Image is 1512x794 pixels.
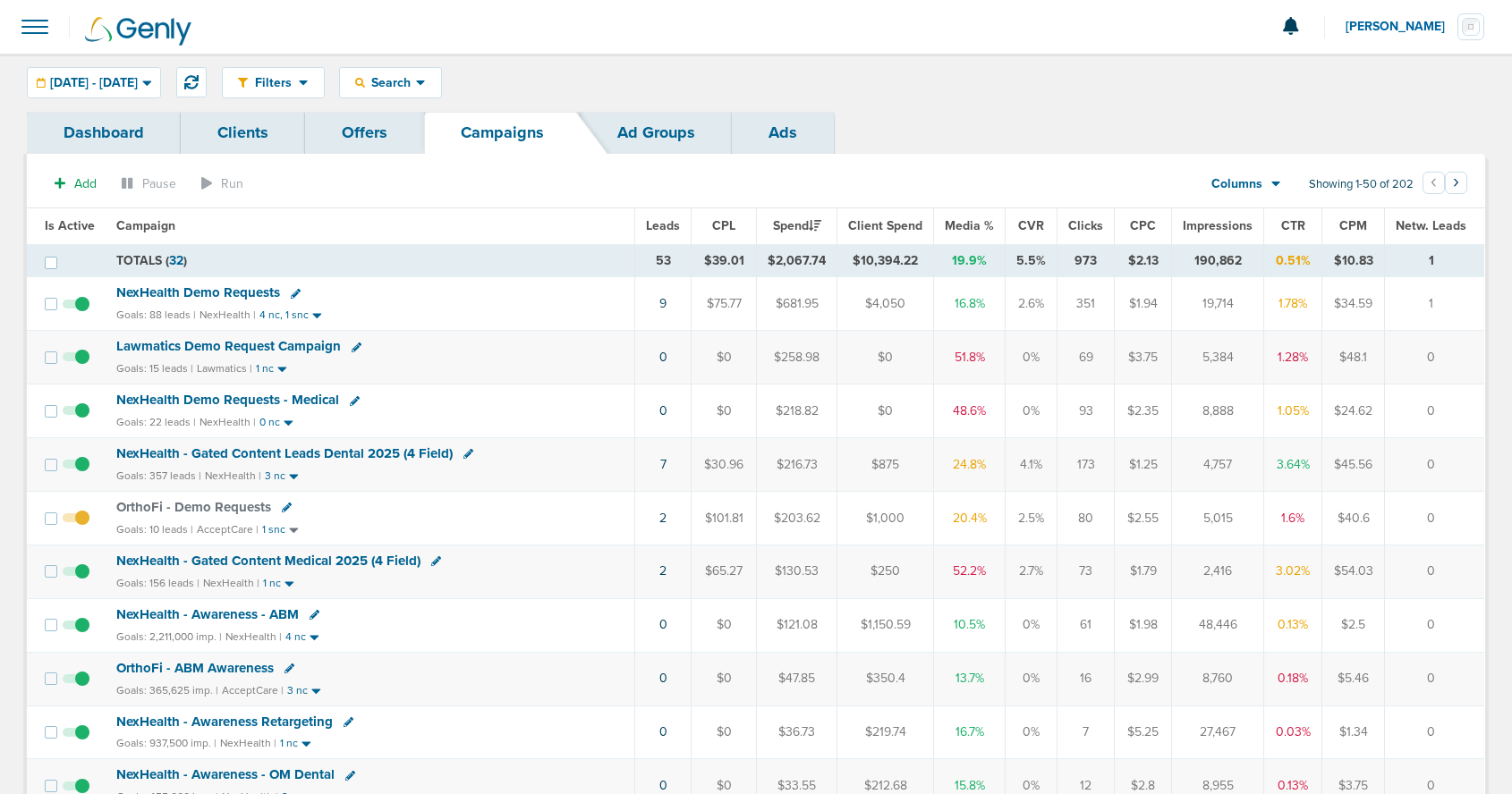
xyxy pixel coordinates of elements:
[200,416,256,428] small: NexHealth |
[934,277,1006,331] td: 16.8%
[116,416,196,429] small: Goals: 22 leads |
[116,523,193,536] small: Goals: 10 leads |
[837,545,934,598] td: $250
[305,112,424,154] a: Offers
[280,737,298,750] small: 1 nc
[660,457,667,472] a: 7
[1183,218,1253,233] span: Impressions
[1264,331,1322,384] td: 1.28%
[692,705,757,759] td: $0
[659,403,667,418] a: 0
[757,384,837,438] td: $218.82
[116,630,222,644] small: Goals: 2,211,000 imp. |
[116,553,420,569] span: NexHealth - Gated Content Medical 2025 (4 Field)
[934,384,1006,438] td: 48.6%
[116,606,299,622] span: NexHealth - Awareness - ABM
[732,112,834,154] a: Ads
[659,778,667,793] a: 0
[365,75,416,90] span: Search
[45,171,106,197] button: Add
[1339,218,1367,233] span: CPM
[1172,244,1264,277] td: 190,862
[934,331,1006,384] td: 51.8%
[1018,218,1044,233] span: CVR
[934,545,1006,598] td: 52.2%
[837,438,934,492] td: $875
[1058,652,1115,705] td: 16
[757,277,837,331] td: $681.95
[1006,545,1058,598] td: 2.7%
[1264,545,1322,598] td: 3.02%
[837,277,934,331] td: $4,050
[74,176,97,191] span: Add
[1058,384,1115,438] td: 93
[934,652,1006,705] td: 13.7%
[50,77,138,89] span: [DATE] - [DATE]
[1115,244,1172,277] td: $2.13
[1385,598,1485,652] td: 0
[692,277,757,331] td: $75.77
[1006,598,1058,652] td: 0%
[1172,652,1264,705] td: 8,760
[116,218,175,233] span: Campaign
[256,362,274,376] small: 1 nc
[692,244,757,277] td: $39.01
[1115,705,1172,759] td: $5.25
[1385,545,1485,598] td: 0
[116,469,201,483] small: Goals: 357 leads |
[1172,438,1264,492] td: 4,757
[27,112,181,154] a: Dashboard
[259,416,280,429] small: 0 nc
[934,244,1006,277] td: 19.9%
[1396,218,1466,233] span: Netw. Leads
[1385,491,1485,545] td: 0
[1006,491,1058,545] td: 2.5%
[287,684,308,697] small: 3 nc
[1385,331,1485,384] td: 0
[1115,331,1172,384] td: $3.75
[1115,545,1172,598] td: $1.79
[757,438,837,492] td: $216.73
[692,545,757,598] td: $65.27
[1309,177,1414,192] span: Showing 1-50 of 202
[659,671,667,686] a: 0
[837,652,934,705] td: $350.4
[837,384,934,438] td: $0
[1322,331,1385,384] td: $48.1
[659,617,667,632] a: 0
[1172,277,1264,331] td: 19,714
[220,737,276,749] small: NexHealth |
[1322,545,1385,598] td: $54.03
[197,523,259,536] small: AcceptCare |
[181,112,305,154] a: Clients
[1058,491,1115,545] td: 80
[1115,652,1172,705] td: $2.99
[1264,705,1322,759] td: 0.03%
[1211,175,1262,193] span: Columns
[692,384,757,438] td: $0
[1115,277,1172,331] td: $1.94
[837,491,934,545] td: $1,000
[757,545,837,598] td: $130.53
[203,577,259,589] small: NexHealth |
[934,438,1006,492] td: 24.8%
[1322,384,1385,438] td: $24.62
[1006,705,1058,759] td: 0%
[1058,705,1115,759] td: 7
[1058,438,1115,492] td: 173
[248,75,299,90] span: Filters
[1115,598,1172,652] td: $1.98
[1058,331,1115,384] td: 69
[116,392,339,408] span: NexHealth Demo Requests - Medical
[1115,438,1172,492] td: $1.25
[1172,491,1264,545] td: 5,015
[659,511,667,526] a: 2
[197,362,252,375] small: Lawmatics |
[225,630,282,643] small: NexHealth |
[1281,218,1305,233] span: CTR
[424,112,581,154] a: Campaigns
[116,684,218,697] small: Goals: 365,625 imp. |
[837,244,934,277] td: $10,394.22
[1264,598,1322,652] td: 0.13%
[1322,244,1385,277] td: $10.83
